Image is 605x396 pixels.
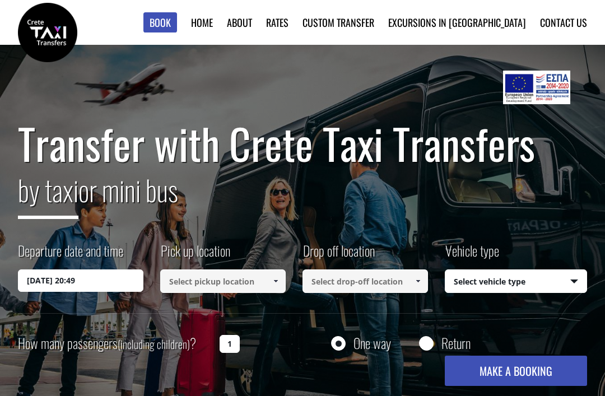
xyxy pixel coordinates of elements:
[160,241,230,269] label: Pick up location
[441,336,471,350] label: Return
[445,241,499,269] label: Vehicle type
[302,241,375,269] label: Drop off location
[445,356,587,386] button: MAKE A BOOKING
[18,241,123,269] label: Departure date and time
[18,167,587,227] h2: or mini bus
[408,269,427,293] a: Show All Items
[302,269,428,293] input: Select drop-off location
[266,15,288,30] a: Rates
[445,270,587,293] span: Select vehicle type
[302,15,374,30] a: Custom Transfer
[353,336,391,350] label: One way
[191,15,213,30] a: Home
[227,15,252,30] a: About
[118,336,190,352] small: (including children)
[143,12,177,33] a: Book
[267,269,285,293] a: Show All Items
[160,269,286,293] input: Select pickup location
[18,3,77,62] img: Crete Taxi Transfers | Safe Taxi Transfer Services from to Heraklion Airport, Chania Airport, Ret...
[18,120,587,167] h1: Transfer with Crete Taxi Transfers
[18,169,78,219] span: by taxi
[388,15,526,30] a: Excursions in [GEOGRAPHIC_DATA]
[18,330,213,357] label: How many passengers ?
[503,71,570,104] img: e-bannersEUERDF180X90.jpg
[540,15,587,30] a: Contact us
[18,25,77,37] a: Crete Taxi Transfers | Safe Taxi Transfer Services from to Heraklion Airport, Chania Airport, Ret...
